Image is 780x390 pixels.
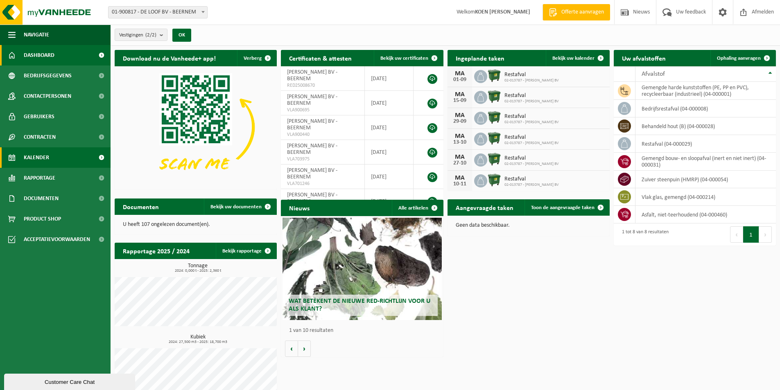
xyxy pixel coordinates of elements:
button: Previous [730,226,743,243]
img: Download de VHEPlus App [115,66,277,188]
h3: Kubiek [119,334,277,344]
img: WB-1100-HPE-GN-01 [487,131,501,145]
button: Vestigingen(2/2) [115,29,167,41]
span: Verberg [244,56,262,61]
div: MA [452,175,468,181]
span: [PERSON_NAME] BV - BEERNEM [287,167,337,180]
iframe: chat widget [4,372,137,390]
span: VLA900440 [287,131,358,138]
td: asfalt, niet-teerhoudend (04-000460) [635,206,776,223]
span: 01-900817 - DE LOOF BV - BEERNEM [109,7,207,18]
button: Next [759,226,772,243]
span: Toon de aangevraagde taken [531,205,595,210]
div: 27-10 [452,160,468,166]
a: Bekijk uw kalender [546,50,609,66]
span: VLA900695 [287,107,358,113]
a: Ophaling aanvragen [710,50,775,66]
td: [DATE] [365,115,414,140]
button: OK [172,29,191,42]
h2: Nieuws [281,200,318,216]
img: WB-1100-HPE-GN-01 [487,173,501,187]
td: gemengd bouw- en sloopafval (inert en niet inert) (04-000031) [635,153,776,171]
span: Bedrijfsgegevens [24,65,72,86]
a: Bekijk uw certificaten [374,50,443,66]
span: 02-013787 - [PERSON_NAME] BV [504,78,559,83]
a: Wat betekent de nieuwe RED-richtlijn voor u als klant? [283,218,441,320]
img: WB-1100-HPE-GN-01 [487,90,501,104]
span: 02-013787 - [PERSON_NAME] BV [504,99,559,104]
span: Restafval [504,176,559,183]
span: Bekijk uw certificaten [380,56,428,61]
span: Bekijk uw documenten [210,204,262,210]
td: [DATE] [365,91,414,115]
span: Contracten [24,127,56,147]
span: Dashboard [24,45,54,65]
span: Navigatie [24,25,49,45]
span: [PERSON_NAME] BV - BEERNEM [287,118,337,131]
td: [DATE] [365,165,414,189]
div: 29-09 [452,119,468,124]
span: [PERSON_NAME] BV - BEERNEM [287,143,337,156]
strong: KOEN [PERSON_NAME] [475,9,530,15]
div: MA [452,70,468,77]
td: gemengde harde kunststoffen (PE, PP en PVC), recycleerbaar (industrieel) (04-000001) [635,82,776,100]
span: Kalender [24,147,49,168]
h2: Download nu de Vanheede+ app! [115,50,224,66]
span: Acceptatievoorwaarden [24,229,90,250]
td: [DATE] [365,140,414,165]
span: Vestigingen [119,29,156,41]
td: [DATE] [365,189,414,214]
span: 02-013787 - [PERSON_NAME] BV [504,183,559,187]
img: WB-1100-HPE-GN-01 [487,110,501,124]
div: MA [452,91,468,98]
h2: Rapportage 2025 / 2024 [115,243,198,259]
button: Verberg [237,50,276,66]
span: [PERSON_NAME] BV - BEERNEM [287,192,337,205]
h3: Tonnage [119,263,277,273]
span: Rapportage [24,168,55,188]
span: Ophaling aanvragen [717,56,761,61]
a: Toon de aangevraagde taken [525,199,609,216]
div: 1 tot 8 van 8 resultaten [618,225,669,243]
span: Restafval [504,92,559,99]
h2: Certificaten & attesten [281,50,360,66]
span: Restafval [504,134,559,141]
div: MA [452,133,468,140]
p: 1 van 10 resultaten [289,328,439,334]
h2: Documenten [115,198,167,214]
span: 2024: 27,500 m3 - 2025: 18,700 m3 [119,340,277,344]
h2: Aangevraagde taken [448,199,522,215]
button: Volgende [298,340,311,357]
span: Bekijk uw kalender [552,56,595,61]
span: RED25008670 [287,82,358,89]
span: Gebruikers [24,106,54,127]
div: MA [452,154,468,160]
button: Vorige [285,340,298,357]
span: Contactpersonen [24,86,71,106]
span: Restafval [504,155,559,162]
div: MA [452,112,468,119]
img: WB-1100-HPE-GN-01 [487,152,501,166]
td: [DATE] [365,66,414,91]
span: 02-013787 - [PERSON_NAME] BV [504,141,559,146]
td: vlak glas, gemengd (04-000214) [635,188,776,206]
div: 15-09 [452,98,468,104]
td: zuiver steenpuin (HMRP) (04-000054) [635,171,776,188]
span: VLA701246 [287,180,358,187]
count: (2/2) [145,32,156,38]
span: [PERSON_NAME] BV - BEERNEM [287,94,337,106]
td: restafval (04-000029) [635,135,776,153]
span: Product Shop [24,209,61,229]
div: 10-11 [452,181,468,187]
span: 2024: 0,000 t - 2025: 2,360 t [119,269,277,273]
span: 02-013787 - [PERSON_NAME] BV [504,162,559,167]
div: 01-09 [452,77,468,83]
button: 1 [743,226,759,243]
img: WB-1100-HPE-GN-01 [487,69,501,83]
p: U heeft 107 ongelezen document(en). [123,222,269,228]
span: Documenten [24,188,59,209]
a: Bekijk uw documenten [204,198,276,215]
h2: Uw afvalstoffen [614,50,674,66]
td: bedrijfsrestafval (04-000008) [635,100,776,117]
